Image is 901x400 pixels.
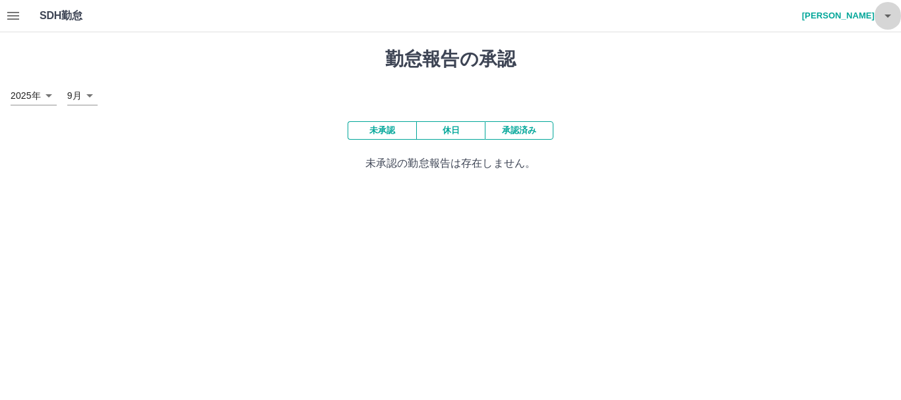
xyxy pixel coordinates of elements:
[11,156,890,171] p: 未承認の勤怠報告は存在しません。
[67,86,98,105] div: 9月
[11,86,57,105] div: 2025年
[485,121,553,140] button: 承認済み
[416,121,485,140] button: 休日
[348,121,416,140] button: 未承認
[11,48,890,71] h1: 勤怠報告の承認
